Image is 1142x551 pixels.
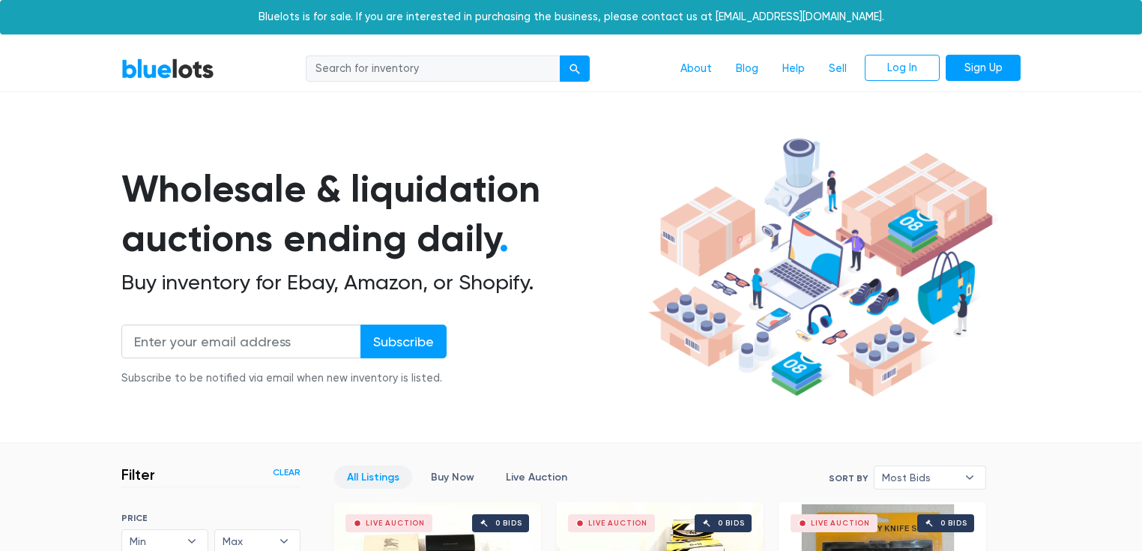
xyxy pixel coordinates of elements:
[865,55,940,82] a: Log In
[418,466,487,489] a: Buy Now
[366,520,425,527] div: Live Auction
[334,466,412,489] a: All Listings
[588,520,647,527] div: Live Auction
[121,325,361,358] input: Enter your email address
[273,466,300,479] a: Clear
[954,466,985,489] b: ▾
[499,216,509,261] span: .
[829,472,868,485] label: Sort By
[668,55,724,83] a: About
[121,370,447,387] div: Subscribe to be notified via email when new inventory is listed.
[121,270,643,295] h2: Buy inventory for Ebay, Amazon, or Shopify.
[493,466,580,489] a: Live Auction
[306,55,561,82] input: Search for inventory
[817,55,859,83] a: Sell
[940,520,967,527] div: 0 bids
[718,520,745,527] div: 0 bids
[121,164,643,264] h1: Wholesale & liquidation auctions ending daily
[495,520,522,527] div: 0 bids
[882,466,957,489] span: Most Bids
[946,55,1021,82] a: Sign Up
[724,55,770,83] a: Blog
[121,513,300,523] h6: PRICE
[811,520,870,527] div: Live Auction
[643,131,998,404] img: hero-ee84e7d0318cb26816c560f6b4441b76977f77a177738b4e94f68c95b2b83dbb.png
[121,466,155,484] h3: Filter
[770,55,817,83] a: Help
[360,325,447,358] input: Subscribe
[121,58,214,79] a: BlueLots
